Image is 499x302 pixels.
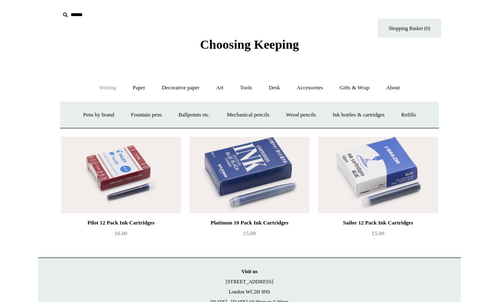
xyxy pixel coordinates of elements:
img: Platinum 10 Pack Ink Cartridges [189,137,310,213]
span: £5.00 [372,230,384,236]
a: Gifts & Wrap [332,77,377,99]
a: Sailor 12 Pack Ink Cartridges £5.00 [318,218,438,252]
a: Platinum 10 Pack Ink Cartridges Platinum 10 Pack Ink Cartridges [189,137,310,213]
a: Desk [261,77,288,99]
a: Pens by brand [76,104,122,126]
a: Art [208,77,231,99]
span: £6.00 [115,230,127,236]
a: Mechanical pencils [219,104,277,126]
a: Refills [394,104,424,126]
a: Shopping Basket (0) [378,19,441,38]
a: Choosing Keeping [200,44,299,50]
a: Pilot 12 Pack Ink Cartridges Pilot 12 Pack Ink Cartridges [61,137,181,213]
img: Sailor 12 Pack Ink Cartridges [318,137,438,213]
a: Writing [92,77,124,99]
a: Accessories [289,77,331,99]
span: £5.00 [243,230,255,236]
div: Platinum 10 Pack Ink Cartridges [192,218,307,228]
a: Decorative paper [154,77,207,99]
div: Pilot 12 Pack Ink Cartridges [63,218,179,228]
a: Fountain pens [123,104,169,126]
strong: Visit us [241,269,258,274]
a: Tools [233,77,260,99]
a: Platinum 10 Pack Ink Cartridges £5.00 [189,218,310,252]
a: Ballpoints etc. [171,104,218,126]
a: Sailor 12 Pack Ink Cartridges Sailor 12 Pack Ink Cartridges [318,137,438,213]
a: Ink bottles & cartridges [325,104,392,126]
a: About [378,77,408,99]
a: Pilot 12 Pack Ink Cartridges £6.00 [61,218,181,252]
div: Sailor 12 Pack Ink Cartridges [320,218,436,228]
a: Paper [125,77,153,99]
a: Wood pencils [278,104,324,126]
img: Pilot 12 Pack Ink Cartridges [61,137,181,213]
span: Choosing Keeping [200,37,299,51]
